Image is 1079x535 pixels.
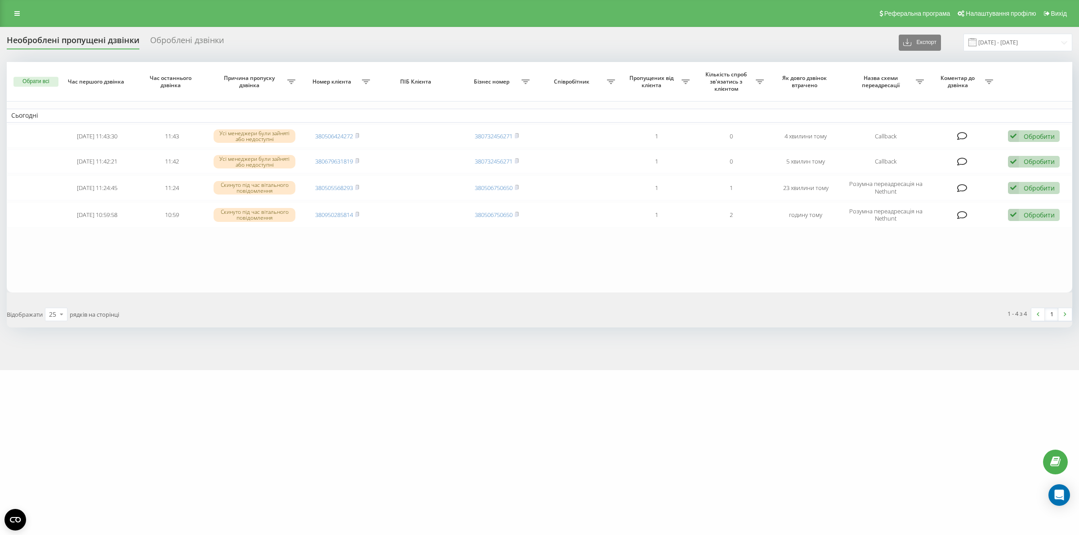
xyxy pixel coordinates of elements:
div: Скинуто під час вітального повідомлення [214,208,295,221]
span: Час останнього дзвінка [143,75,201,88]
td: 23 хвилини тому [768,175,843,200]
span: Коментар до дзвінка [933,75,985,88]
div: Open Intercom Messenger [1048,484,1070,506]
span: Назва схеми переадресації [847,75,916,88]
a: 1 [1045,308,1058,321]
td: 1 [620,124,694,148]
span: Відображати [7,310,43,318]
div: 1 - 4 з 4 [1008,309,1027,318]
span: Співробітник [539,78,607,85]
td: Розумна переадресація на Nethunt [843,175,928,200]
div: Необроблені пропущені дзвінки [7,35,139,49]
span: Бізнес номер [464,78,522,85]
span: Причина пропуску дзвінка [214,75,287,88]
a: 380732456271 [475,157,513,165]
td: Розумна переадресація на Nethunt [843,202,928,227]
span: Час першого дзвінка [68,78,127,85]
td: 1 [620,202,694,227]
div: Усі менеджери були зайняті або недоступні [214,129,295,143]
a: 380506750650 [475,184,513,192]
div: Скинуто під час вітального повідомлення [214,181,295,195]
div: Обробити [1024,157,1055,166]
td: [DATE] 11:43:30 [60,124,135,148]
a: 380506750650 [475,211,513,219]
div: Обробити [1024,132,1055,141]
td: 2 [694,202,769,227]
td: [DATE] 10:59:58 [60,202,135,227]
span: Пропущених від клієнта [624,75,682,88]
td: Callback [843,150,928,173]
td: [DATE] 11:24:45 [60,175,135,200]
span: ПІБ Клієнта [383,78,451,85]
span: Вихід [1051,10,1067,17]
td: годину тому [768,202,843,227]
button: Open CMP widget [4,509,26,531]
td: 1 [620,150,694,173]
td: Callback [843,124,928,148]
span: Реферальна програма [884,10,950,17]
td: 4 хвилини тому [768,124,843,148]
span: Налаштування профілю [966,10,1036,17]
div: Обробити [1024,184,1055,192]
div: Усі менеджери були зайняті або недоступні [214,155,295,168]
td: 0 [694,124,769,148]
a: 380506424272 [315,132,353,140]
div: Обробити [1024,211,1055,219]
div: 25 [49,310,56,319]
td: 1 [694,175,769,200]
td: 1 [620,175,694,200]
a: 380505568293 [315,184,353,192]
td: 11:24 [134,175,209,200]
a: 380679631819 [315,157,353,165]
div: Оброблені дзвінки [150,35,224,49]
td: 5 хвилин тому [768,150,843,173]
td: 0 [694,150,769,173]
a: 380732456271 [475,132,513,140]
span: Як довго дзвінок втрачено [776,75,835,88]
td: 10:59 [134,202,209,227]
td: [DATE] 11:42:21 [60,150,135,173]
td: 11:43 [134,124,209,148]
a: 380950285814 [315,211,353,219]
button: Обрати всі [13,77,58,87]
button: Експорт [899,35,941,51]
td: Сьогодні [7,109,1072,122]
span: Номер клієнта [304,78,362,85]
td: 11:42 [134,150,209,173]
span: рядків на сторінці [70,310,119,318]
span: Кількість спроб зв'язатись з клієнтом [699,71,756,92]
